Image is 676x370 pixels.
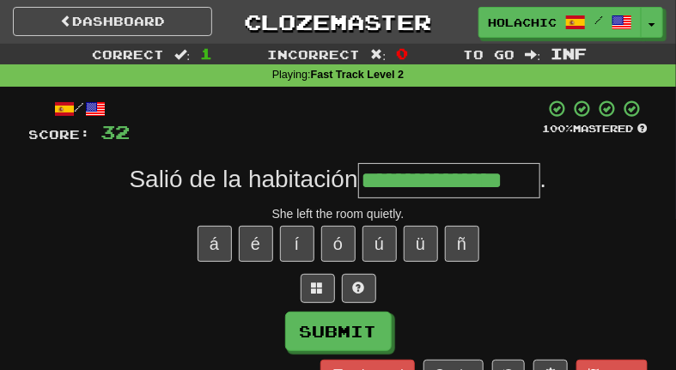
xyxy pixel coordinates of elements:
span: : [526,48,541,60]
button: é [239,226,273,262]
span: Incorrect [268,47,361,62]
a: Dashboard [13,7,212,36]
span: : [371,48,387,60]
a: Clozemaster [238,7,437,37]
button: Single letter hint - you only get 1 per sentence and score half the points! alt+h [342,274,376,303]
button: Switch sentence to multiple choice alt+p [301,274,335,303]
button: í [280,226,314,262]
span: Score: [29,127,91,142]
div: She left the room quietly. [29,205,648,222]
button: Submit [285,312,392,351]
span: Inf [551,45,588,62]
span: 0 [396,45,408,62]
div: Mastered [543,122,648,136]
button: ó [321,226,356,262]
a: Holachicos / [478,7,642,38]
span: To go [464,47,515,62]
span: 100 % [543,123,574,134]
span: : [174,48,190,60]
span: Holachicos [488,15,557,30]
button: ü [404,226,438,262]
span: Correct [92,47,164,62]
span: 1 [200,45,212,62]
span: 32 [101,121,131,143]
span: . [540,166,547,192]
span: / [594,14,603,26]
div: / [29,99,131,120]
button: ú [362,226,397,262]
button: ñ [445,226,479,262]
strong: Fast Track Level 2 [311,69,405,81]
span: Salió de la habitación [130,166,358,192]
button: á [198,226,232,262]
